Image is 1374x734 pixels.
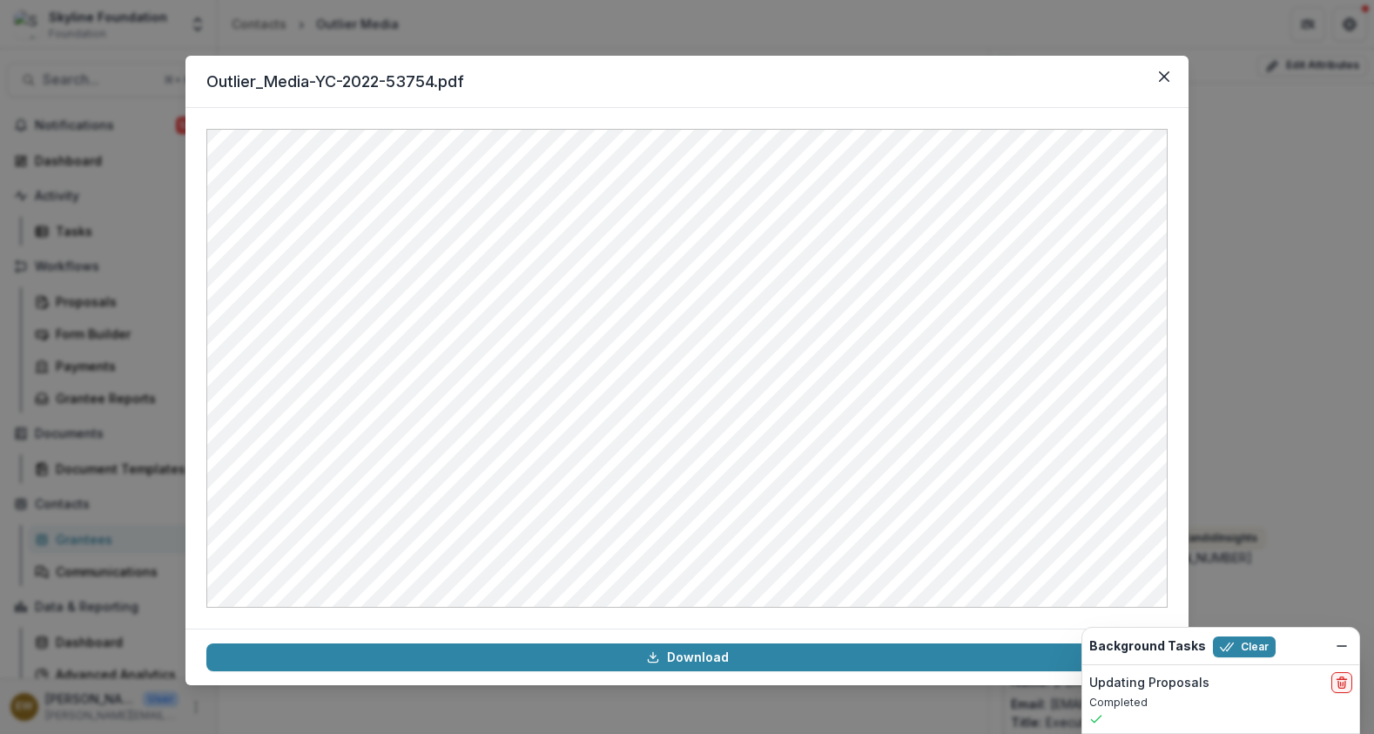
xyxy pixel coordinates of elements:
h2: Background Tasks [1089,639,1206,654]
button: Close [1150,63,1178,91]
h2: Updating Proposals [1089,676,1209,690]
button: Clear [1213,636,1276,657]
header: Outlier_Media-YC-2022-53754.pdf [185,56,1189,108]
p: Completed [1089,695,1352,710]
a: Download [206,643,1168,671]
button: delete [1331,672,1352,693]
button: Dismiss [1331,636,1352,657]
